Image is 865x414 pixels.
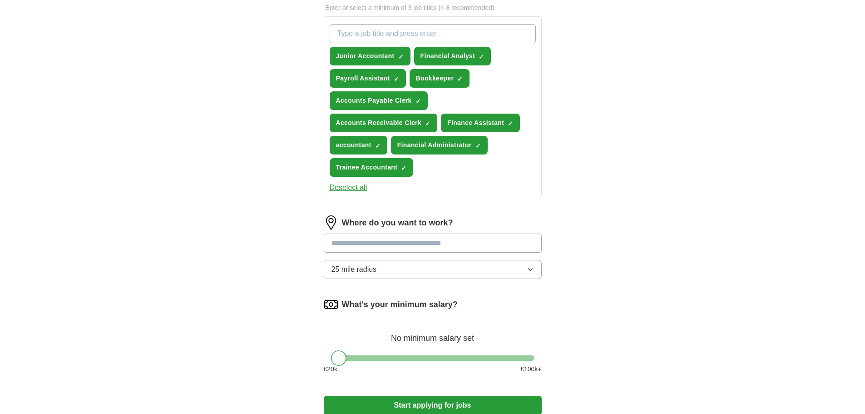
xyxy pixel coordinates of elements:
[330,182,367,193] button: Deselect all
[447,118,504,128] span: Finance Assistant
[410,69,470,88] button: Bookkeeper✓
[324,260,542,279] button: 25 mile radius
[420,51,475,61] span: Financial Analyst
[342,299,458,311] label: What's your minimum salary?
[336,96,412,105] span: Accounts Payable Clerk
[324,3,542,13] p: Enter or select a minimum of 3 job titles (4-8 recommended)
[394,75,399,83] span: ✓
[520,364,541,374] span: £ 100 k+
[425,120,430,127] span: ✓
[415,98,421,105] span: ✓
[330,158,414,177] button: Trainee Accountant✓
[330,91,428,110] button: Accounts Payable Clerk✓
[479,53,484,60] span: ✓
[457,75,463,83] span: ✓
[336,74,390,83] span: Payroll Assistant
[330,114,438,132] button: Accounts Receivable Clerk✓
[331,264,377,275] span: 25 mile radius
[342,217,453,229] label: Where do you want to work?
[475,142,481,150] span: ✓
[391,136,488,155] button: Financial Administrator✓
[441,114,520,132] button: Finance Assistant✓
[330,136,387,155] button: accountant✓
[336,140,371,150] span: accountant
[324,215,338,230] img: location.png
[336,118,422,128] span: Accounts Receivable Clerk
[330,47,410,65] button: Junior Accountant✓
[401,165,406,172] span: ✓
[414,47,491,65] button: Financial Analyst✓
[324,364,337,374] span: £ 20 k
[336,51,395,61] span: Junior Accountant
[324,323,542,344] div: No minimum salary set
[330,24,536,43] input: Type a job title and press enter
[397,140,472,150] span: Financial Administrator
[398,53,404,60] span: ✓
[508,120,513,127] span: ✓
[375,142,381,150] span: ✓
[336,163,398,172] span: Trainee Accountant
[324,297,338,312] img: salary.png
[416,74,454,83] span: Bookkeeper
[330,69,406,88] button: Payroll Assistant✓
